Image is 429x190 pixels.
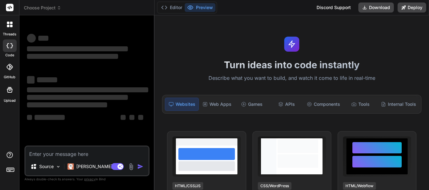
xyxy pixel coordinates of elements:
[4,74,15,80] label: GitHub
[27,34,36,43] span: ‌
[27,46,128,51] span: ‌
[185,3,215,12] button: Preview
[200,98,234,111] div: Web Apps
[37,77,57,82] span: ‌
[56,164,61,169] img: Pick Models
[24,176,149,182] p: Always double-check its answers. Your in Bind
[129,115,134,120] span: ‌
[27,95,128,100] span: ‌
[27,54,118,59] span: ‌
[378,98,419,111] div: Internal Tools
[27,76,35,84] span: ‌
[76,163,123,170] p: [PERSON_NAME] 4 S..
[128,163,135,170] img: attachment
[39,163,54,170] p: Source
[137,163,144,170] img: icon
[343,182,376,190] div: HTML/Webflow
[159,3,185,12] button: Editor
[270,98,303,111] div: APIs
[3,32,16,37] label: threads
[84,177,95,181] span: privacy
[5,53,14,58] label: code
[138,115,143,120] span: ‌
[258,182,291,190] div: CSS/WordPress
[24,5,61,11] span: Choose Project
[27,102,107,107] span: ‌
[358,3,394,13] button: Download
[158,74,425,82] p: Describe what you want to build, and watch it come to life in real-time
[27,87,148,92] span: ‌
[38,36,48,41] span: ‌
[313,3,355,13] div: Discord Support
[121,115,126,120] span: ‌
[68,163,74,170] img: Claude 4 Sonnet
[158,59,425,70] h1: Turn ideas into code instantly
[165,98,199,111] div: Websites
[235,98,269,111] div: Games
[35,115,65,120] span: ‌
[344,98,377,111] div: Tools
[4,98,16,103] label: Upload
[27,115,32,120] span: ‌
[304,98,343,111] div: Components
[172,182,203,190] div: HTML/CSS/JS
[398,3,426,13] button: Deploy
